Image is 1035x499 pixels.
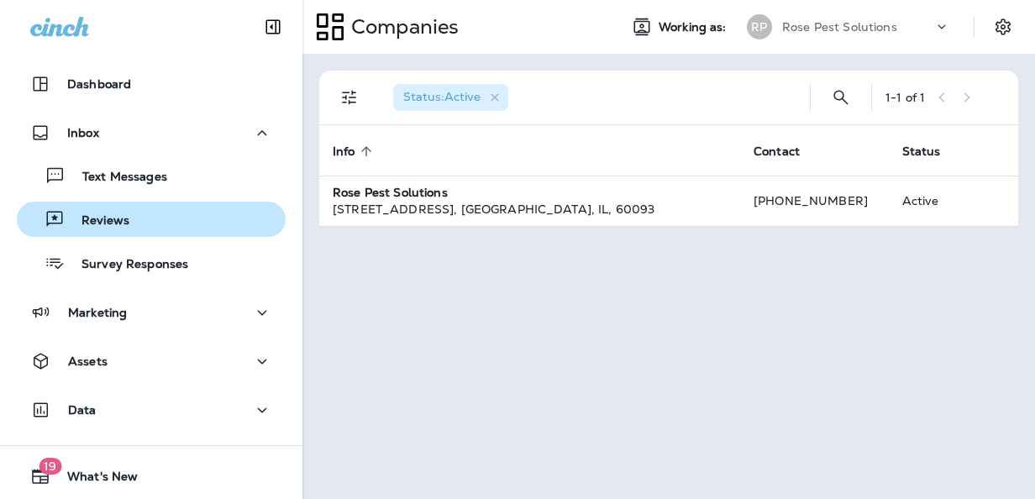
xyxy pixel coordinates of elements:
[17,116,286,150] button: Inbox
[393,84,508,111] div: Status:Active
[824,81,858,114] button: Search Companies
[17,158,286,193] button: Text Messages
[333,201,727,218] div: [STREET_ADDRESS] , [GEOGRAPHIC_DATA] , IL , 60093
[885,91,925,104] div: 1 - 1 of 1
[902,144,963,159] span: Status
[333,81,366,114] button: Filters
[754,144,822,159] span: Contact
[17,460,286,493] button: 19What's New
[17,296,286,329] button: Marketing
[17,67,286,101] button: Dashboard
[344,14,459,39] p: Companies
[50,470,138,490] span: What's New
[333,185,448,200] strong: Rose Pest Solutions
[403,89,481,104] span: Status : Active
[17,393,286,427] button: Data
[333,144,355,159] span: Info
[747,14,772,39] div: RP
[988,12,1018,42] button: Settings
[333,144,377,159] span: Info
[754,144,800,159] span: Contact
[67,77,131,91] p: Dashboard
[65,257,188,273] p: Survey Responses
[68,403,97,417] p: Data
[68,306,127,319] p: Marketing
[67,126,99,139] p: Inbox
[659,20,730,34] span: Working as:
[782,20,897,34] p: Rose Pest Solutions
[889,176,976,226] td: Active
[68,355,108,368] p: Assets
[17,344,286,378] button: Assets
[740,176,888,226] td: [PHONE_NUMBER]
[902,144,941,159] span: Status
[17,202,286,237] button: Reviews
[39,458,61,475] span: 19
[250,10,297,44] button: Collapse Sidebar
[66,170,167,186] p: Text Messages
[65,213,129,229] p: Reviews
[17,245,286,281] button: Survey Responses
